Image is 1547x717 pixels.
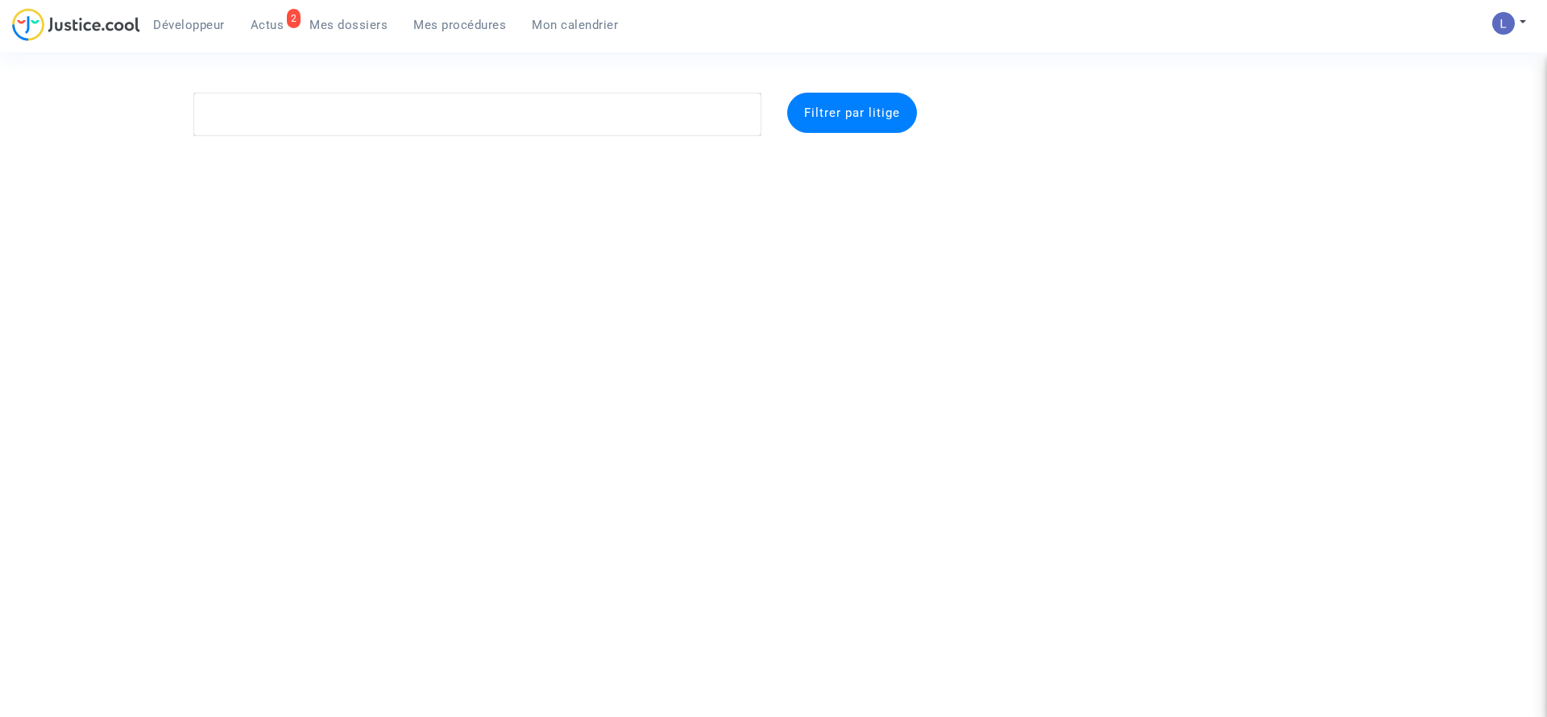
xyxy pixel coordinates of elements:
[532,18,618,32] span: Mon calendrier
[804,106,900,120] span: Filtrer par litige
[519,13,631,37] a: Mon calendrier
[1492,12,1515,35] img: AATXAJzI13CaqkJmx-MOQUbNyDE09GJ9dorwRvFSQZdH=s96-c
[297,13,400,37] a: Mes dossiers
[153,18,225,32] span: Développeur
[238,13,297,37] a: 2Actus
[309,18,388,32] span: Mes dossiers
[251,18,284,32] span: Actus
[413,18,506,32] span: Mes procédures
[12,8,140,41] img: jc-logo.svg
[287,9,301,28] div: 2
[140,13,238,37] a: Développeur
[400,13,519,37] a: Mes procédures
